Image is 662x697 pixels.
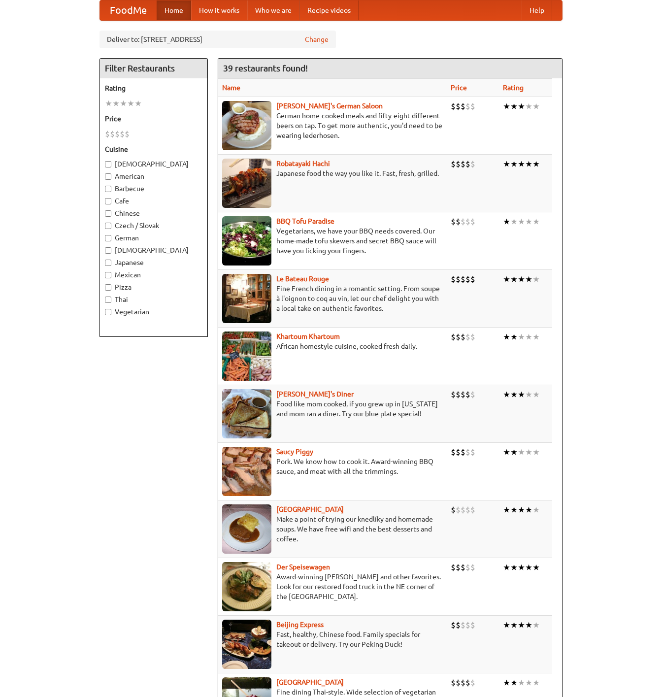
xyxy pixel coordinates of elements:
li: $ [110,129,115,139]
li: $ [461,389,465,400]
li: $ [125,129,130,139]
li: ★ [503,389,510,400]
li: $ [461,677,465,688]
li: ★ [532,504,540,515]
input: Japanese [105,260,111,266]
img: sallys.jpg [222,389,271,438]
li: ★ [510,216,518,227]
li: $ [470,216,475,227]
li: $ [470,504,475,515]
li: ★ [518,677,525,688]
h5: Cuisine [105,144,202,154]
li: $ [120,129,125,139]
label: Cafe [105,196,202,206]
li: ★ [532,620,540,631]
p: Vegetarians, we have your BBQ needs covered. Our home-made tofu skewers and secret BBQ sauce will... [222,226,443,256]
p: Pork. We know how to cook it. Award-winning BBQ sauce, and meat with all the trimmings. [222,457,443,476]
li: ★ [518,620,525,631]
li: ★ [510,620,518,631]
li: ★ [510,274,518,285]
li: ★ [525,504,532,515]
li: $ [465,389,470,400]
a: Der Speisewagen [276,563,330,571]
img: khartoum.jpg [222,332,271,381]
li: ★ [518,101,525,112]
li: $ [470,677,475,688]
a: Help [522,0,552,20]
li: $ [465,332,470,342]
input: Vegetarian [105,309,111,315]
a: Name [222,84,240,92]
a: Rating [503,84,524,92]
li: $ [456,332,461,342]
li: ★ [532,159,540,169]
li: $ [456,101,461,112]
li: $ [451,504,456,515]
label: Thai [105,295,202,304]
li: $ [465,216,470,227]
img: speisewagen.jpg [222,562,271,611]
li: $ [465,101,470,112]
li: $ [461,562,465,573]
label: Czech / Slovak [105,221,202,231]
li: $ [451,389,456,400]
p: Fast, healthy, Chinese food. Family specials for takeout or delivery. Try our Peking Duck! [222,630,443,649]
li: ★ [510,159,518,169]
li: $ [456,677,461,688]
li: ★ [503,562,510,573]
li: ★ [510,677,518,688]
li: $ [461,332,465,342]
li: $ [451,101,456,112]
li: $ [451,216,456,227]
li: ★ [532,274,540,285]
li: $ [451,159,456,169]
div: Deliver to: [STREET_ADDRESS] [99,31,336,48]
label: Pizza [105,282,202,292]
li: $ [451,562,456,573]
a: [PERSON_NAME]'s German Saloon [276,102,383,110]
li: $ [456,562,461,573]
li: ★ [525,332,532,342]
b: Le Bateau Rouge [276,275,329,283]
li: ★ [525,274,532,285]
a: [GEOGRAPHIC_DATA] [276,678,344,686]
li: ★ [525,677,532,688]
li: ★ [503,620,510,631]
li: $ [451,677,456,688]
label: Vegetarian [105,307,202,317]
input: Barbecue [105,186,111,192]
a: BBQ Tofu Paradise [276,217,334,225]
b: Saucy Piggy [276,448,313,456]
a: Beijing Express [276,621,324,629]
input: Czech / Slovak [105,223,111,229]
li: ★ [503,274,510,285]
li: ★ [525,159,532,169]
li: ★ [532,332,540,342]
li: $ [470,620,475,631]
li: ★ [532,562,540,573]
li: $ [451,620,456,631]
li: $ [465,677,470,688]
h5: Price [105,114,202,124]
img: bateaurouge.jpg [222,274,271,323]
li: $ [465,562,470,573]
li: ★ [525,216,532,227]
a: Change [305,34,329,44]
h4: Filter Restaurants [100,59,207,78]
li: ★ [503,504,510,515]
input: Chinese [105,210,111,217]
li: ★ [532,447,540,458]
input: [DEMOGRAPHIC_DATA] [105,161,111,167]
li: $ [451,447,456,458]
a: Who we are [247,0,299,20]
li: ★ [518,216,525,227]
li: $ [461,101,465,112]
img: beijing.jpg [222,620,271,669]
ng-pluralize: 39 restaurants found! [223,64,308,73]
a: [GEOGRAPHIC_DATA] [276,505,344,513]
img: esthers.jpg [222,101,271,150]
label: Japanese [105,258,202,267]
li: $ [456,389,461,400]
